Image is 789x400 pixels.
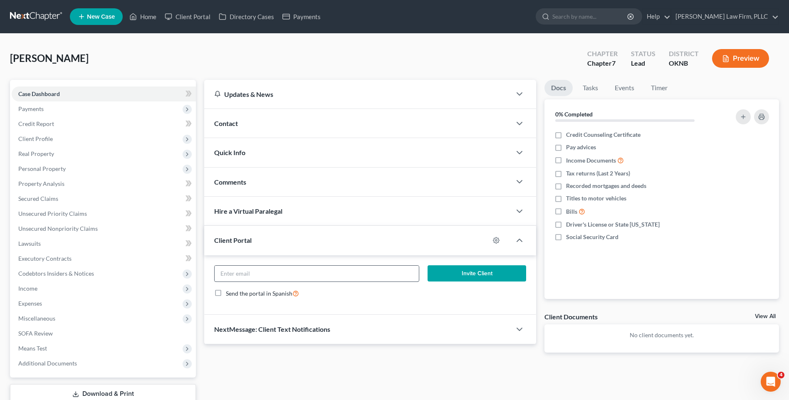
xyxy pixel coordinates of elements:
span: Social Security Card [566,233,618,241]
span: SOFA Review [18,330,53,337]
div: Client Documents [544,312,598,321]
a: Tasks [576,80,605,96]
a: Credit Report [12,116,196,131]
div: Chapter [587,59,618,68]
span: Means Test [18,345,47,352]
span: Send the portal in Spanish [226,290,292,297]
a: Payments [278,9,325,24]
span: NextMessage: Client Text Notifications [214,325,330,333]
a: View All [755,314,776,319]
span: Credit Counseling Certificate [566,131,641,139]
span: Unsecured Nonpriority Claims [18,225,98,232]
a: Case Dashboard [12,86,196,101]
span: [PERSON_NAME] [10,52,89,64]
span: Income Documents [566,156,616,165]
span: Personal Property [18,165,66,172]
iframe: Intercom live chat [761,372,781,392]
span: Case Dashboard [18,90,60,97]
a: [PERSON_NAME] Law Firm, PLLC [671,9,779,24]
a: Property Analysis [12,176,196,191]
span: Expenses [18,300,42,307]
span: Client Portal [214,236,252,244]
span: Driver's License or State [US_STATE] [566,220,660,229]
a: Home [125,9,161,24]
span: Income [18,285,37,292]
a: Unsecured Nonpriority Claims [12,221,196,236]
div: OKNB [669,59,699,68]
span: Secured Claims [18,195,58,202]
span: Tax returns (Last 2 Years) [566,169,630,178]
span: Titles to motor vehicles [566,194,626,202]
a: Unsecured Priority Claims [12,206,196,221]
span: Miscellaneous [18,315,55,322]
span: Unsecured Priority Claims [18,210,87,217]
span: Lawsuits [18,240,41,247]
div: Status [631,49,655,59]
span: Contact [214,119,238,127]
div: Chapter [587,49,618,59]
a: Docs [544,80,573,96]
span: Property Analysis [18,180,64,187]
button: Invite Client [428,265,526,282]
div: District [669,49,699,59]
a: Client Portal [161,9,215,24]
span: Executory Contracts [18,255,72,262]
span: Real Property [18,150,54,157]
span: Bills [566,207,577,216]
span: Comments [214,178,246,186]
a: Executory Contracts [12,251,196,266]
span: Hire a Virtual Paralegal [214,207,282,215]
span: 7 [612,59,616,67]
div: Lead [631,59,655,68]
span: Additional Documents [18,360,77,367]
a: Timer [644,80,674,96]
span: Quick Info [214,148,245,156]
a: Secured Claims [12,191,196,206]
button: Preview [712,49,769,68]
p: No client documents yet. [551,331,772,339]
span: Pay advices [566,143,596,151]
span: Codebtors Insiders & Notices [18,270,94,277]
span: Client Profile [18,135,53,142]
div: Updates & News [214,90,501,99]
a: SOFA Review [12,326,196,341]
input: Enter email [215,266,419,281]
strong: 0% Completed [555,111,593,118]
span: Payments [18,105,44,112]
span: New Case [87,14,115,20]
a: Lawsuits [12,236,196,251]
a: Events [608,80,641,96]
input: Search by name... [552,9,628,24]
span: 4 [778,372,784,378]
a: Directory Cases [215,9,278,24]
a: Help [643,9,670,24]
span: Credit Report [18,120,54,127]
span: Recorded mortgages and deeds [566,182,646,190]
